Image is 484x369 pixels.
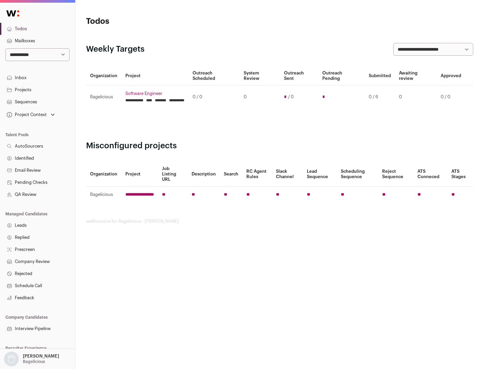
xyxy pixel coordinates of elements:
[395,86,437,109] td: 0
[23,354,59,359] p: [PERSON_NAME]
[121,162,158,187] th: Project
[3,352,61,366] button: Open dropdown
[188,162,220,187] th: Description
[378,162,414,187] th: Reject Sequence
[318,66,364,86] th: Outreach Pending
[86,86,121,109] td: Bagelicious
[86,162,121,187] th: Organization
[413,162,447,187] th: ATS Conneced
[447,162,473,187] th: ATS Stages
[86,44,145,55] h2: Weekly Targets
[4,352,19,366] img: nopic.png
[280,66,319,86] th: Outreach Sent
[303,162,337,187] th: Lead Sequence
[337,162,378,187] th: Scheduling Sequence
[437,86,465,109] td: 0 / 0
[189,86,240,109] td: 0 / 0
[365,86,395,109] td: 0 / 6
[125,91,185,96] a: Software Engineer
[5,110,56,119] button: Open dropdown
[240,66,280,86] th: System Review
[86,219,473,224] footer: wellfound:ai for Bagelicious - [PERSON_NAME]
[121,66,189,86] th: Project
[3,7,23,20] img: Wellfound
[220,162,242,187] th: Search
[272,162,303,187] th: Slack Channel
[86,16,215,27] h1: Todos
[395,66,437,86] th: Awaiting review
[158,162,188,187] th: Job Listing URL
[86,66,121,86] th: Organization
[23,359,45,364] p: Bagelicious
[5,112,47,117] div: Project Context
[437,66,465,86] th: Approved
[240,86,280,109] td: 0
[288,94,294,100] span: / 0
[242,162,272,187] th: RC Agent Rules
[86,141,473,151] h2: Misconfigured projects
[189,66,240,86] th: Outreach Scheduled
[365,66,395,86] th: Submitted
[86,187,121,203] td: Bagelicious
